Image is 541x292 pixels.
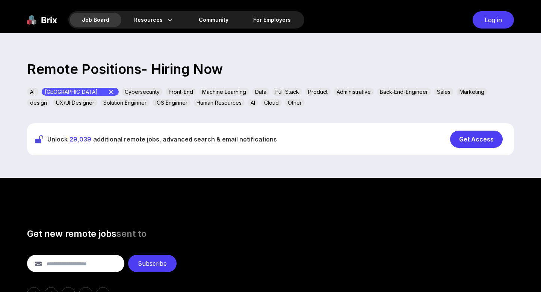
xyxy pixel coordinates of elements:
div: Back-End-Engineer [377,88,431,96]
div: Job Board [70,13,121,27]
span: sent to [116,228,147,239]
div: Get Access [450,131,503,148]
div: Full Stack [272,88,302,96]
a: Get Access [450,131,506,148]
div: All [27,88,39,96]
div: Other [285,99,305,107]
div: UX/UI Designer [53,99,97,107]
span: 29,039 [70,135,91,143]
div: Front-End [166,88,196,96]
div: design [27,99,50,107]
div: Administrative [334,88,374,96]
div: AI [248,99,258,107]
div: [GEOGRAPHIC_DATA] [42,88,119,96]
div: Cybersecurity [122,88,163,96]
h3: Get new remote jobs [27,228,514,240]
div: Machine Learning [199,88,249,96]
div: Cloud [261,99,282,107]
div: iOS Enginner [153,99,190,107]
a: For Employers [241,13,303,27]
div: Sales [434,88,453,96]
div: Data [252,88,269,96]
a: Community [187,13,240,27]
span: Unlock additional remote jobs, advanced search & email notifications [47,135,277,144]
div: Marketing [456,88,487,96]
div: Solution Enginner [100,99,150,107]
div: Log in [473,11,514,29]
div: Subscribe [128,255,177,272]
div: Product [305,88,331,96]
a: Log in [469,11,514,29]
div: Human Resources [193,99,245,107]
div: Resources [122,13,186,27]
